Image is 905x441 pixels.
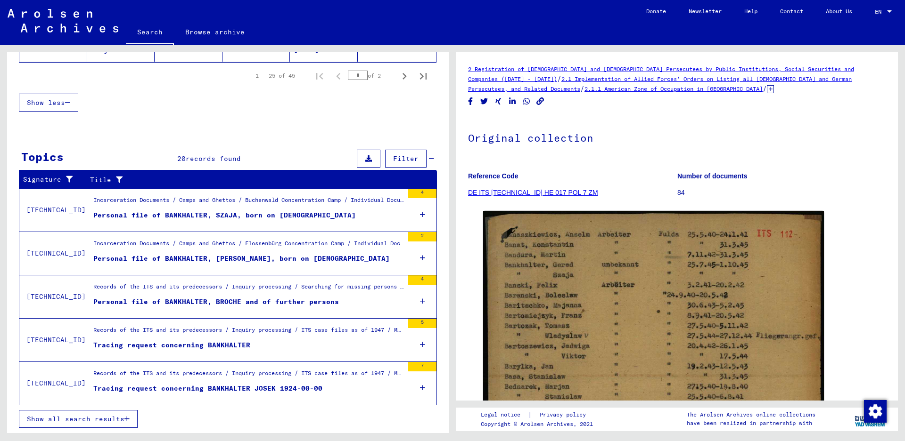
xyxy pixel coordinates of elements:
button: Filter [385,150,427,168]
span: / [763,84,767,93]
p: Copyright © Arolsen Archives, 2021 [481,420,597,428]
div: Title [90,172,428,187]
button: Share on Facebook [466,96,476,107]
h1: Original collection [468,116,886,158]
div: Incarceration Documents / Camps and Ghettos / Buchenwald Concentration Camp / Individual Document... [93,196,403,209]
button: Next page [395,66,414,85]
p: 84 [677,188,886,198]
div: Records of the ITS and its predecessors / Inquiry processing / ITS case files as of 1947 / Microf... [93,326,403,339]
span: Show all search results [27,415,124,423]
td: [TECHNICAL_ID] [19,361,86,405]
a: 2 Registration of [DEMOGRAPHIC_DATA] and [DEMOGRAPHIC_DATA] Persecutees by Public Institutions, S... [468,65,854,82]
div: Tracing request concerning BANKHALTER JOSEK 1924-00-00 [93,384,322,393]
a: Search [126,21,174,45]
button: Share on Twitter [479,96,489,107]
div: 7 [408,362,436,371]
p: The Arolsen Archives online collections [687,410,815,419]
b: Number of documents [677,172,748,180]
p: have been realized in partnership with [687,419,815,427]
button: Share on WhatsApp [522,96,532,107]
button: Show less [19,94,78,112]
div: Records of the ITS and its predecessors / Inquiry processing / Searching for missing persons / Tr... [93,282,403,296]
div: 2 [408,232,436,241]
a: DE ITS [TECHNICAL_ID] HE 017 POL 7 ZM [468,189,598,196]
div: Records of the ITS and its predecessors / Inquiry processing / ITS case files as of 1947 / Microf... [93,369,403,382]
div: Personal file of BANKHALTER, BROCHE and of further persons [93,297,339,307]
td: [TECHNICAL_ID] [19,188,86,232]
span: Filter [393,154,419,163]
span: Show less [27,98,65,107]
div: Title [90,175,418,185]
button: Share on Xing [494,96,503,107]
td: [TECHNICAL_ID] [19,318,86,361]
button: Copy link [535,96,545,107]
button: Show all search results [19,410,138,428]
td: [TECHNICAL_ID] [19,275,86,318]
div: Personal file of BANKHALTER, [PERSON_NAME], born on [DEMOGRAPHIC_DATA] [93,254,390,264]
div: 4 [408,275,436,285]
div: Tracing request concerning BANKHALTER [93,340,250,350]
div: Incarceration Documents / Camps and Ghettos / Flossenbürg Concentration Camp / Individual Documen... [93,239,403,252]
a: 2.1.1 American Zone of Occupation in [GEOGRAPHIC_DATA] [584,85,763,92]
b: Reference Code [468,172,518,180]
div: Signature [23,175,79,184]
button: Share on LinkedIn [508,96,518,107]
a: Privacy policy [532,410,597,420]
a: 2.1 Implementation of Allied Forces’ Orders on Listing all [DEMOGRAPHIC_DATA] and German Persecut... [468,75,852,92]
button: Last page [414,66,433,85]
span: / [557,74,561,83]
button: First page [310,66,329,85]
img: Change consent [864,400,887,423]
a: Browse archive [174,21,256,43]
img: Arolsen_neg.svg [8,9,118,32]
td: [TECHNICAL_ID] [19,232,86,275]
div: Signature [23,172,88,187]
img: yv_logo.png [853,407,888,431]
div: | [481,410,597,420]
div: of 2 [348,71,395,80]
button: Previous page [329,66,348,85]
div: 1 – 25 of 45 [255,72,295,80]
span: records found [186,154,241,163]
div: Personal file of BANKHALTER, SZAJA, born on [DEMOGRAPHIC_DATA] [93,210,356,220]
a: Legal notice [481,410,528,420]
div: 4 [408,189,436,198]
span: EN [875,8,885,15]
div: Topics [21,148,64,165]
span: / [580,84,584,93]
span: 20 [177,154,186,163]
div: 5 [408,319,436,328]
